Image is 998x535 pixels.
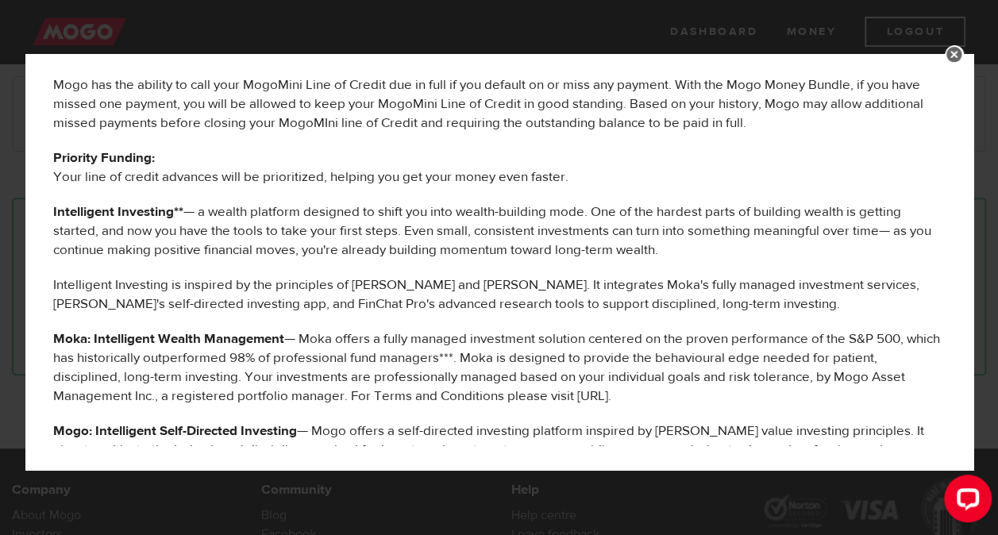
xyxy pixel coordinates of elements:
b: Mogo: Intelligent Self-Directed Investing [53,422,297,440]
p: Mogo has the ability to call your MogoMini Line of Credit due in full if you default on or miss a... [53,56,946,133]
b: Moka: Intelligent Wealth Management [53,330,284,348]
p: — Moka offers a fully managed investment solution centered on the proven performance of the S&P 5... [53,329,946,406]
b: Priority Funding: [53,149,155,167]
p: Intelligent Investing is inspired by the principles of [PERSON_NAME] and [PERSON_NAME]. It integr... [53,275,946,314]
b: Intelligent Investing** [53,203,183,221]
p: Your line of credit advances will be prioritized, helping you get your money even faster. [53,148,946,187]
p: — Mogo offers a self-directed investing platform inspired by [PERSON_NAME] value investing princi... [53,421,946,498]
p: — a wealth platform designed to shift you into wealth-building mode. One of the hardest parts of ... [53,202,946,260]
iframe: LiveChat chat widget [931,468,998,535]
